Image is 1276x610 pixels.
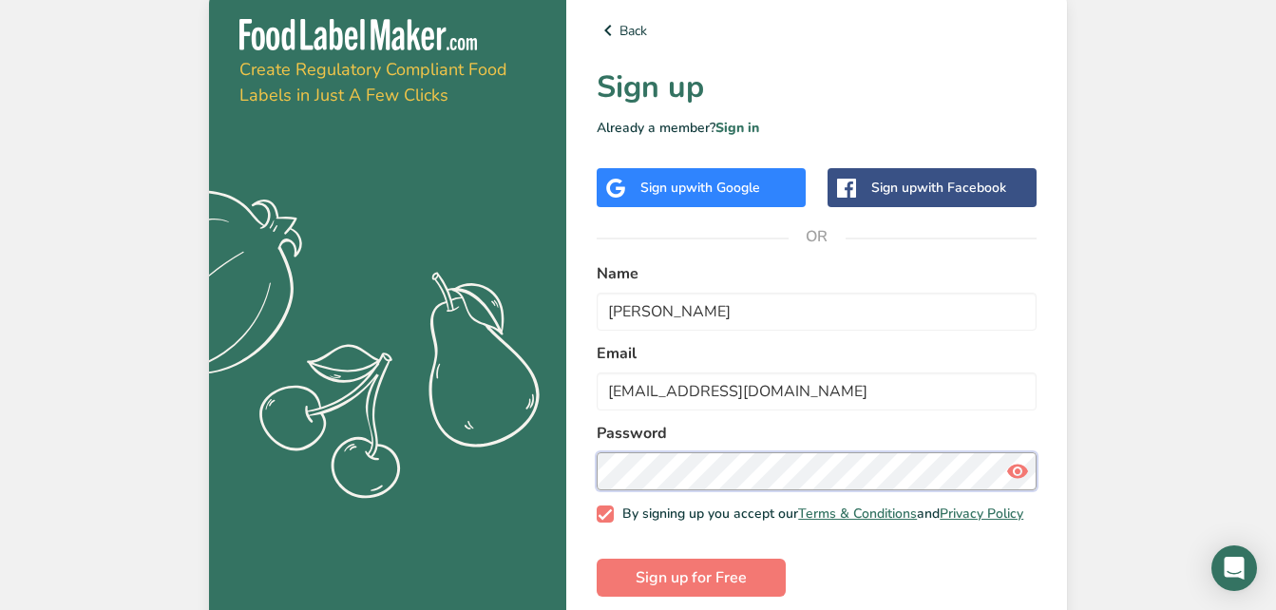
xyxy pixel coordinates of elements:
[940,505,1023,523] a: Privacy Policy
[239,58,507,106] span: Create Regulatory Compliant Food Labels in Just A Few Clicks
[614,505,1024,523] span: By signing up you accept our and
[597,262,1037,285] label: Name
[597,559,786,597] button: Sign up for Free
[640,178,760,198] div: Sign up
[715,119,759,137] a: Sign in
[871,178,1006,198] div: Sign up
[597,19,1037,42] a: Back
[597,293,1037,331] input: John Doe
[798,505,917,523] a: Terms & Conditions
[239,19,477,50] img: Food Label Maker
[917,179,1006,197] span: with Facebook
[636,566,747,589] span: Sign up for Free
[789,208,846,265] span: OR
[1211,545,1257,591] div: Open Intercom Messenger
[597,422,1037,445] label: Password
[597,65,1037,110] h1: Sign up
[597,118,1037,138] p: Already a member?
[686,179,760,197] span: with Google
[597,372,1037,410] input: email@example.com
[597,342,1037,365] label: Email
